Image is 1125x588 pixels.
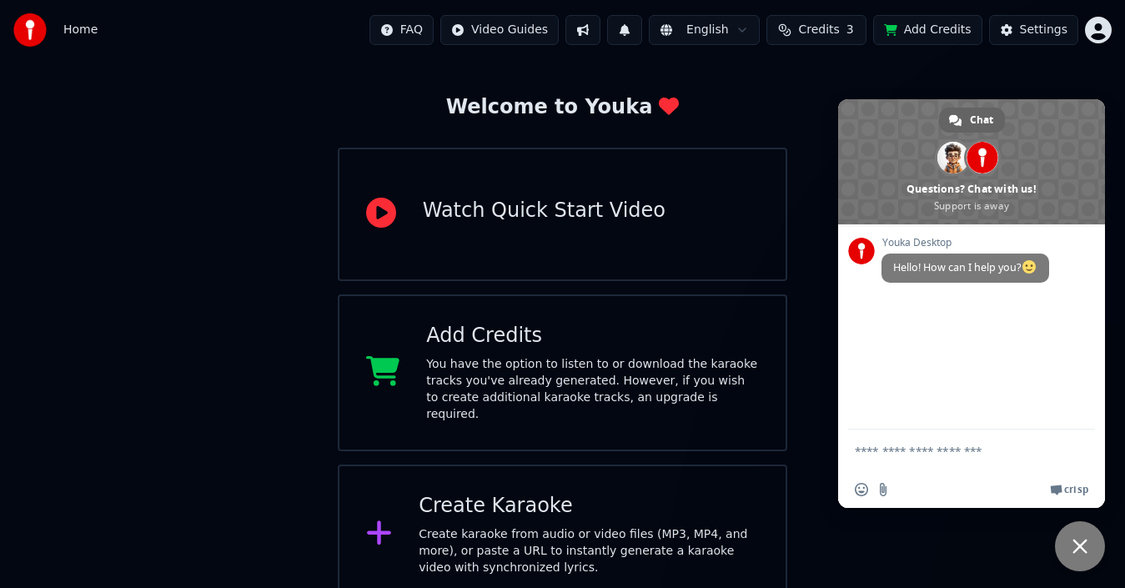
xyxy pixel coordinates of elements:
[876,483,890,496] span: Send a file
[1020,22,1067,38] div: Settings
[446,94,680,121] div: Welcome to Youka
[1064,483,1088,496] span: Crisp
[893,260,1037,274] span: Hello! How can I help you?
[989,15,1078,45] button: Settings
[13,13,47,47] img: youka
[873,15,982,45] button: Add Credits
[970,108,993,133] span: Chat
[369,15,434,45] button: FAQ
[419,526,759,576] div: Create karaoke from audio or video files (MP3, MP4, and more), or paste a URL to instantly genera...
[1055,521,1105,571] a: Close chat
[426,356,759,423] div: You have the option to listen to or download the karaoke tracks you've already generated. However...
[63,22,98,38] nav: breadcrumb
[423,198,665,224] div: Watch Quick Start Video
[881,237,1049,249] span: Youka Desktop
[440,15,559,45] button: Video Guides
[766,15,866,45] button: Credits3
[426,323,759,349] div: Add Credits
[63,22,98,38] span: Home
[846,22,854,38] span: 3
[798,22,839,38] span: Credits
[855,483,868,496] span: Insert an emoji
[939,108,1005,133] a: Chat
[419,493,759,520] div: Create Karaoke
[1050,483,1088,496] a: Crisp
[855,430,1055,471] textarea: Compose your message...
